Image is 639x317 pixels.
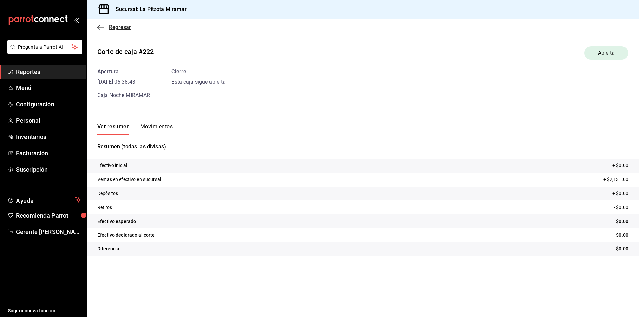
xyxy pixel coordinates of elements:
span: Menú [16,83,81,92]
span: Sugerir nueva función [8,307,81,314]
p: Efectivo declarado al corte [97,232,155,238]
h3: Sucursal: La Pitzota Miramar [110,5,187,13]
span: Facturación [16,149,81,158]
span: Inventarios [16,132,81,141]
p: + $0.00 [612,162,628,169]
button: Movimientos [140,123,173,135]
span: Suscripción [16,165,81,174]
span: Configuración [16,100,81,109]
span: Recomienda Parrot [16,211,81,220]
div: Cierre [171,68,226,76]
p: Ventas en efectivo en sucursal [97,176,161,183]
p: Diferencia [97,245,119,252]
span: Reportes [16,67,81,76]
p: + $2,131.00 [603,176,628,183]
span: Personal [16,116,81,125]
p: Efectivo inicial [97,162,127,169]
p: $0.00 [616,245,628,252]
p: + $0.00 [612,190,628,197]
p: Resumen (todas las divisas) [97,143,628,151]
button: open_drawer_menu [73,17,79,23]
span: Caja Noche MIRAMAR [97,92,150,98]
div: Corte de caja #222 [97,47,154,57]
p: = $0.00 [612,218,628,225]
p: Retiros [97,204,112,211]
div: Apertura [97,68,150,76]
span: Ayuda [16,196,72,204]
span: Gerente [PERSON_NAME] [16,227,81,236]
div: navigation tabs [97,123,173,135]
span: Regresar [109,24,131,30]
p: Depósitos [97,190,118,197]
div: Esta caja sigue abierta [171,78,226,86]
span: Abierta [594,49,619,57]
p: $0.00 [616,232,628,238]
span: Pregunta a Parrot AI [18,44,72,51]
button: Ver resumen [97,123,130,135]
p: - $0.00 [614,204,628,211]
button: Regresar [97,24,131,30]
button: Pregunta a Parrot AI [7,40,82,54]
a: Pregunta a Parrot AI [5,48,82,55]
p: Efectivo esperado [97,218,136,225]
time: [DATE] 06:38:43 [97,78,150,86]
